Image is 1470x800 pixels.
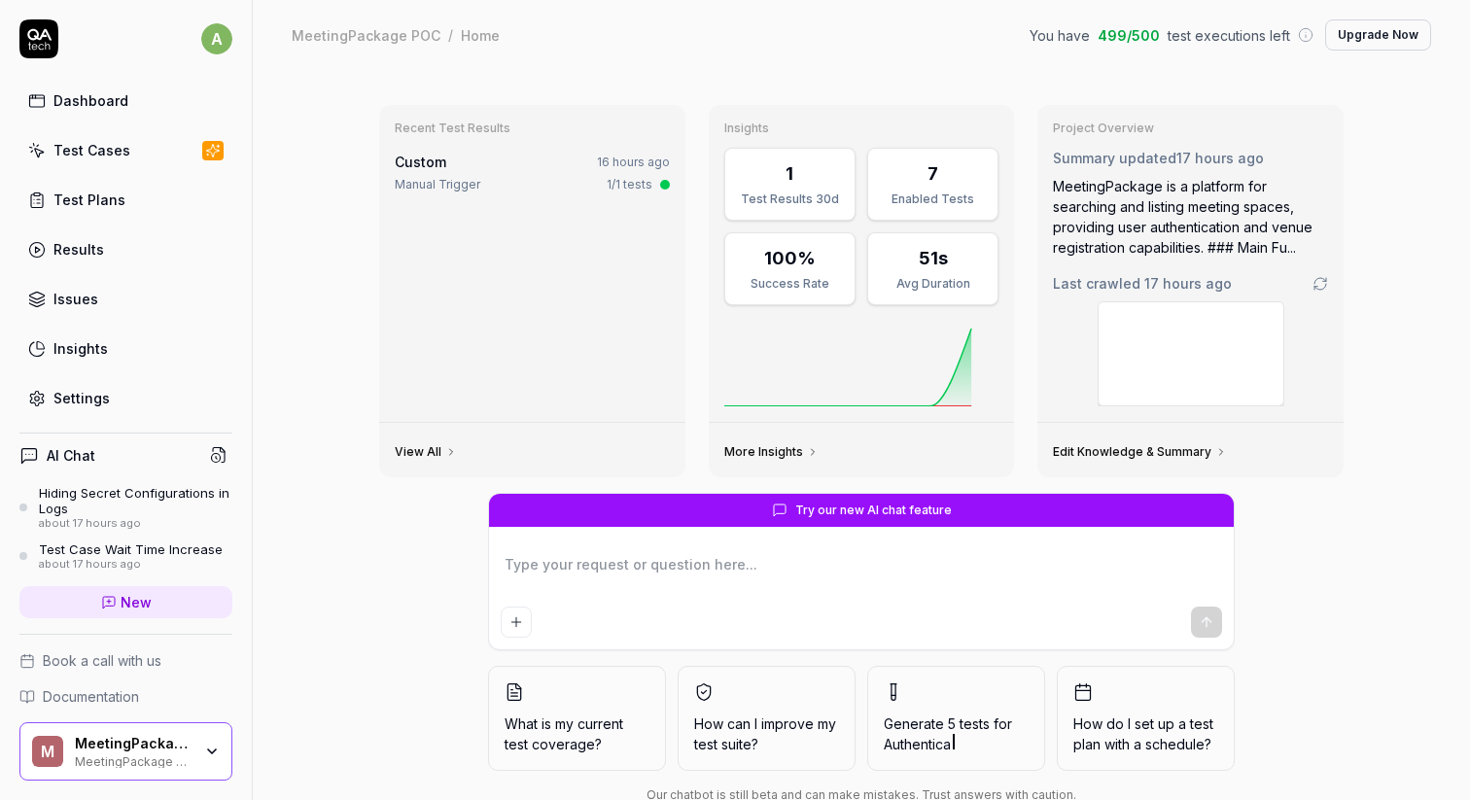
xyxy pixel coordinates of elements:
[880,275,986,293] div: Avg Duration
[786,160,793,187] div: 1
[39,558,223,572] div: about 17 hours ago
[724,444,819,460] a: More Insights
[597,155,670,169] time: 16 hours ago
[39,517,232,531] div: about 17 hours ago
[1073,713,1218,754] span: How do I set up a test plan with a schedule?
[1053,121,1328,136] h3: Project Overview
[1099,302,1283,405] img: Screenshot
[19,722,232,781] button: MMeetingPackageMeetingPackage POC
[53,140,130,160] div: Test Cases
[737,275,843,293] div: Success Rate
[19,230,232,268] a: Results
[19,181,232,219] a: Test Plans
[19,131,232,169] a: Test Cases
[75,752,192,768] div: MeetingPackage POC
[1325,19,1431,51] button: Upgrade Now
[724,121,999,136] h3: Insights
[1053,273,1232,294] span: Last crawled
[737,191,843,208] div: Test Results 30d
[795,502,952,519] span: Try our new AI chat feature
[1098,25,1160,46] span: 499 / 500
[391,148,674,197] a: Custom16 hours agoManual Trigger1/1 tests
[501,607,532,638] button: Add attachment
[1176,150,1264,166] time: 17 hours ago
[919,245,948,271] div: 51s
[884,713,1029,754] span: Generate 5 tests for
[19,379,232,417] a: Settings
[395,176,480,193] div: Manual Trigger
[75,735,192,752] div: MeetingPackage
[488,666,666,771] button: What is my current test coverage?
[53,338,108,359] div: Insights
[39,541,223,557] div: Test Case Wait Time Increase
[1168,25,1290,46] span: test executions left
[395,154,446,170] span: Custom
[121,592,152,612] span: New
[19,82,232,120] a: Dashboard
[19,686,232,707] a: Documentation
[1053,176,1328,258] div: MeetingPackage is a platform for searching and listing meeting spaces, providing user authenticat...
[1053,444,1227,460] a: Edit Knowledge & Summary
[505,713,649,754] span: What is my current test coverage?
[607,176,652,193] div: 1/1 tests
[19,586,232,618] a: New
[884,736,951,752] span: Authentica
[39,485,232,517] div: Hiding Secret Configurations in Logs
[395,121,670,136] h3: Recent Test Results
[19,650,232,671] a: Book a call with us
[32,736,63,767] span: M
[292,25,440,45] div: MeetingPackage POC
[1053,150,1176,166] span: Summary updated
[395,444,457,460] a: View All
[19,485,232,530] a: Hiding Secret Configurations in Logsabout 17 hours ago
[867,666,1045,771] button: Generate 5 tests forAuthentica
[694,713,839,754] span: How can I improve my test suite?
[678,666,856,771] button: How can I improve my test suite?
[201,23,232,54] span: a
[880,191,986,208] div: Enabled Tests
[1057,666,1235,771] button: How do I set up a test plan with a schedule?
[19,541,232,571] a: Test Case Wait Time Increaseabout 17 hours ago
[1312,276,1328,292] a: Go to crawling settings
[53,388,110,408] div: Settings
[43,686,139,707] span: Documentation
[43,650,161,671] span: Book a call with us
[461,25,500,45] div: Home
[53,190,125,210] div: Test Plans
[53,289,98,309] div: Issues
[764,245,816,271] div: 100%
[1030,25,1090,46] span: You have
[53,239,104,260] div: Results
[448,25,453,45] div: /
[19,280,232,318] a: Issues
[1144,275,1232,292] time: 17 hours ago
[19,330,232,367] a: Insights
[201,19,232,58] button: a
[53,90,128,111] div: Dashboard
[927,160,938,187] div: 7
[47,445,95,466] h4: AI Chat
